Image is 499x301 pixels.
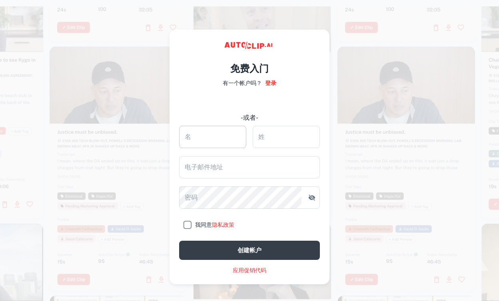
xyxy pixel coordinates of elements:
[233,266,266,275] a: 应用促销代码
[230,61,269,75] h4: 免费入门
[180,93,319,111] div: 使用谷歌账号登录。在新标签页中打开
[179,241,320,260] button: 创建帐户
[180,113,319,123] div: -或者-
[195,222,234,228] span: 我同意
[265,79,276,87] a: 登录
[223,79,262,87] p: 有一个帐户吗？
[212,222,234,228] a: 隐私政策
[176,93,323,111] iframe: “使用谷歌账号登录”按钮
